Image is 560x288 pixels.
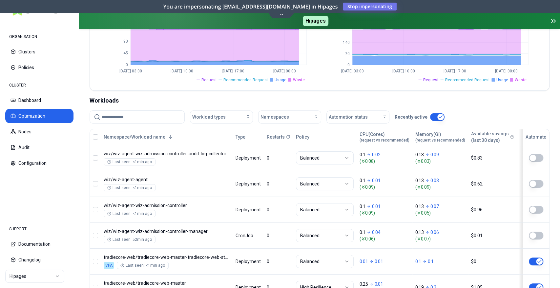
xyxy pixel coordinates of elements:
[375,281,383,287] p: 0.01
[515,77,527,83] span: Waste
[236,130,245,144] button: Type
[267,258,290,265] div: 0
[171,69,193,73] tspan: [DATE] 10:00
[267,206,290,213] div: 0
[104,228,230,235] p: wiz-agent-wiz-admission-controller-manager
[303,16,328,26] span: Hipages
[223,77,268,83] span: Recommended Request
[372,203,381,210] p: 0.01
[190,110,253,124] button: Workload types
[107,185,152,190] div: Last seen: <1min ago
[104,176,230,183] p: wiz-agent-agent
[392,69,415,73] tspan: [DATE] 10:00
[236,155,261,161] div: Deployment
[360,131,409,143] div: CPU(Cores)
[329,114,368,120] span: Automation status
[343,40,350,45] tspan: 140
[347,63,350,67] tspan: 0
[275,77,286,83] span: Usage
[415,131,465,143] div: Memory(Gi)
[430,177,439,184] p: 0.03
[415,184,465,190] span: ( 0.09 )
[360,138,409,143] span: (request vs recommended)
[5,125,73,139] button: Nodes
[5,222,73,236] div: SUPPORT
[260,114,289,120] span: Namespaces
[104,254,230,260] p: tradiecore-web-master-tradiecore-web-storybook
[415,138,465,143] span: (request vs recommended)
[360,184,409,190] span: ( 0.09 )
[5,237,73,251] button: Documentation
[471,206,514,213] div: $0.96
[341,69,364,73] tspan: [DATE] 03:00
[415,258,421,265] p: 0.1
[415,130,465,144] button: Memory(Gi)(request vs recommended)
[236,206,261,213] div: Deployment
[428,258,434,265] p: 0.1
[5,140,73,155] button: Audit
[104,150,230,157] p: wiz-agent-wiz-admission-controller-audit-log-collector
[293,77,305,83] span: Waste
[296,134,354,140] div: Policy
[123,39,128,44] tspan: 90
[326,110,389,124] button: Automation status
[471,155,514,161] div: $0.83
[273,69,296,73] tspan: [DATE] 00:00
[267,134,285,140] p: Restarts
[360,203,365,210] p: 0.1
[345,51,350,56] tspan: 70
[192,114,226,120] span: Workload types
[415,177,424,184] p: 0.13
[258,110,321,124] button: Namespaces
[471,181,514,187] div: $0.62
[495,69,518,73] tspan: [DATE] 00:00
[415,158,465,164] span: ( 0.03 )
[430,229,439,236] p: 0.06
[267,155,290,161] div: 0
[445,77,490,83] span: Recommended Request
[104,280,230,286] p: tradiecore-web-master
[5,93,73,107] button: Dashboard
[372,229,381,236] p: 0.04
[5,30,73,43] div: ORGANISATION
[415,236,465,242] span: ( 0.07 )
[126,63,128,67] tspan: 0
[267,232,290,239] div: 0
[104,262,114,269] div: VPA
[423,77,439,83] span: Request
[430,203,439,210] p: 0.07
[107,237,152,242] div: Last seen: 52min ago
[471,232,514,239] div: $0.01
[5,60,73,75] button: Policies
[444,69,466,73] tspan: [DATE] 17:00
[496,77,508,83] span: Usage
[471,258,514,265] div: $0
[5,253,73,267] button: Changelog
[415,151,424,158] p: 0.13
[236,258,261,265] div: Deployment
[5,45,73,59] button: Clusters
[360,258,368,265] p: 0.01
[104,130,173,144] button: Namespace/Workload name
[526,134,546,140] div: Automate
[267,181,290,187] div: 0
[372,151,381,158] p: 0.02
[5,79,73,92] div: CLUSTER
[120,263,165,268] div: Last seen: <1min ago
[415,229,424,236] p: 0.13
[395,114,427,120] p: Recently active
[123,51,128,55] tspan: 45
[360,151,365,158] p: 0.1
[104,202,230,209] p: wiz-agent-wiz-admission-controller
[236,181,261,187] div: Deployment
[360,210,409,216] span: ( 0.09 )
[90,96,550,105] div: Workloads
[236,232,261,239] div: CronJob
[119,69,142,73] tspan: [DATE] 03:00
[360,229,365,236] p: 0.1
[107,211,152,216] div: Last seen: <1min ago
[360,130,409,144] button: CPU(Cores)(request vs recommended)
[375,258,383,265] p: 0.01
[360,236,409,242] span: ( 0.06 )
[430,151,439,158] p: 0.09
